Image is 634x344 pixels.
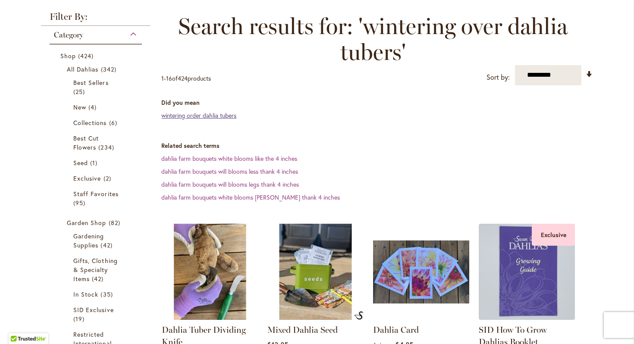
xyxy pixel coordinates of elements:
[73,314,87,323] span: 19
[73,232,104,249] span: Gardening Supplies
[161,154,297,163] a: dahlia farm bouquets white blooms like the 4 inches
[109,118,119,127] span: 6
[54,30,83,40] span: Category
[178,74,188,82] span: 424
[73,290,120,299] a: In Stock
[67,218,127,227] a: Garden Shop
[73,134,99,151] span: Best Cut Flowers
[161,98,593,107] dt: Did you mean
[267,325,338,335] a: Mixed Dahlia Seed
[98,143,116,152] span: 234
[73,190,119,198] span: Staff Favorites
[161,13,584,65] span: Search results for: 'wintering over dahlia tubers'
[161,74,164,82] span: 1
[73,78,109,87] span: Best Sellers
[60,52,76,60] span: Shop
[90,158,100,167] span: 1
[73,256,118,283] span: Gifts, Clothing & Specialty Items
[73,256,120,283] a: Gifts, Clothing &amp; Specialty Items
[73,174,101,182] span: Exclusive
[161,167,298,175] a: dahlia farm bouquets will blooms less thank 4 inches
[373,325,419,335] a: Dahlia Card
[373,224,469,320] img: Group shot of Dahlia Cards
[41,12,151,26] strong: Filter By:
[73,305,120,323] a: SID Exclusive
[101,65,119,74] span: 342
[67,65,99,73] span: All Dahlias
[73,103,86,111] span: New
[88,103,99,112] span: 4
[67,219,107,227] span: Garden Shop
[73,118,120,127] a: Collections
[161,193,340,201] a: dahlia farm bouquets white blooms [PERSON_NAME] thank 4 inches
[78,51,96,60] span: 424
[73,78,120,96] a: Best Sellers
[479,313,575,322] a: Swan Island Dahlias - How to Grow Guide Exclusive
[100,241,114,250] span: 42
[73,174,120,183] a: Exclusive
[354,311,364,320] img: Mixed Dahlia Seed
[73,231,120,250] a: Gardening Supplies
[479,224,575,320] img: Swan Island Dahlias - How to Grow Guide
[67,65,127,74] a: All Dahlias
[162,224,258,320] img: Dahlia Tuber Dividing Knife
[73,134,120,152] a: Best Cut Flowers
[73,87,87,96] span: 25
[73,119,107,127] span: Collections
[161,111,236,119] a: wintering order dahlia tubers
[486,69,510,85] label: Sort by:
[73,198,88,207] span: 95
[73,306,114,314] span: SID Exclusive
[109,218,122,227] span: 82
[104,174,113,183] span: 2
[162,313,258,322] a: Dahlia Tuber Dividing Knife
[161,72,211,85] p: - of products
[373,313,469,322] a: Group shot of Dahlia Cards
[532,224,575,246] div: Exclusive
[73,290,98,298] span: In Stock
[161,180,299,188] a: dahlia farm bouquets will blooms legs thank 4 inches
[73,159,88,167] span: Seed
[267,313,364,322] a: Mixed Dahlia Seed Mixed Dahlia Seed
[6,313,31,338] iframe: Launch Accessibility Center
[100,290,115,299] span: 35
[73,158,120,167] a: Seed
[267,224,364,320] img: Mixed Dahlia Seed
[73,189,120,207] a: Staff Favorites
[73,103,120,112] a: New
[92,274,106,283] span: 42
[60,51,133,60] a: Shop
[166,74,172,82] span: 16
[161,141,593,150] dt: Related search terms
